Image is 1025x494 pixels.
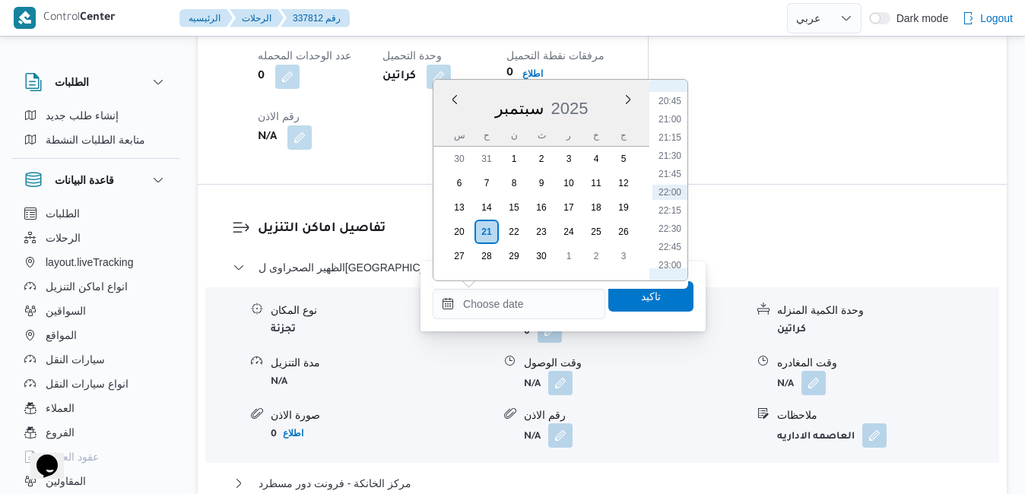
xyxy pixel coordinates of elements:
button: المواقع [18,323,173,347]
button: انواع اماكن التنزيل [18,274,173,299]
span: المقاولين [46,472,86,490]
b: تجزئة [271,325,296,335]
h3: الطلبات [55,73,89,91]
div: ر [557,125,581,146]
div: Button. Open the year selector. 2025 is currently selected. [551,98,589,119]
div: day-24 [557,220,581,244]
button: layout.liveTracking [18,250,173,274]
div: مدة التنزيل [271,355,492,371]
span: مركز الخانكة - فرونت دور مسطرد [259,474,411,492]
div: day-9 [529,171,554,195]
button: سيارات النقل [18,347,173,372]
b: كراتين [382,68,416,86]
li: 23:00 [652,258,687,273]
b: كراتين [777,325,806,335]
button: متابعة الطلبات النشطة [18,128,173,152]
li: 21:30 [652,148,687,163]
li: 21:45 [652,166,687,182]
div: day-8 [502,171,526,195]
div: day-10 [557,171,581,195]
div: day-30 [447,147,471,171]
div: day-30 [529,244,554,268]
div: day-3 [611,244,636,268]
button: العملاء [18,396,173,420]
span: العملاء [46,399,75,417]
div: day-26 [611,220,636,244]
div: day-28 [474,244,499,268]
button: الطلبات [24,73,167,91]
b: 0 [506,65,513,83]
input: Press the down key to enter a popover containing a calendar. Press the escape key to close the po... [433,289,605,319]
div: day-5 [611,147,636,171]
span: وحدة التحميل [382,49,442,62]
div: day-1 [557,244,581,268]
div: day-11 [584,171,608,195]
button: الرحلات [18,226,173,250]
b: اطلاع [283,428,303,439]
div: رقم الاذن [524,407,745,423]
div: day-14 [474,195,499,220]
span: الطلبات [46,204,80,223]
span: الفروع [46,423,75,442]
button: المقاولين [18,469,173,493]
div: day-3 [557,147,581,171]
div: ح [474,125,499,146]
button: انواع سيارات النقل [18,372,173,396]
div: day-19 [611,195,636,220]
span: مرفقات نقطة التحميل [506,49,605,62]
button: الرئيسيه [179,9,233,27]
div: day-2 [529,147,554,171]
h3: تفاصيل اماكن التنزيل [258,219,973,239]
span: Dark mode [890,12,948,24]
div: صورة الاذن [271,407,492,423]
div: day-18 [584,195,608,220]
div: خ [584,125,608,146]
span: سيارات النقل [46,350,105,369]
div: day-15 [502,195,526,220]
img: X8yXhbKr1z7QwAAAABJRU5ErkJggg== [14,7,36,29]
button: 337812 رقم [281,9,350,27]
div: ج [611,125,636,146]
span: إنشاء طلب جديد [46,106,119,125]
b: اطلاع [522,68,543,79]
li: 22:45 [652,239,687,255]
span: انواع سيارات النقل [46,375,129,393]
span: عقود العملاء [46,448,99,466]
span: رقم الاذن [258,110,300,122]
div: day-22 [502,220,526,244]
b: 0 [258,68,265,86]
button: قاعدة البيانات [24,171,167,189]
span: 2025 [551,99,589,118]
button: اطلاع [516,65,549,83]
div: day-2 [584,244,608,268]
button: إنشاء طلب جديد [18,103,173,128]
span: السواقين [46,302,86,320]
b: N/A [258,128,277,147]
button: Previous Month [449,93,461,106]
span: انواع اماكن التنزيل [46,277,128,296]
div: day-29 [502,244,526,268]
b: N/A [271,377,287,388]
div: day-13 [447,195,471,220]
button: الظهير الصحراوى ل[GEOGRAPHIC_DATA] [233,258,973,277]
li: 20:45 [652,93,687,109]
div: day-6 [447,171,471,195]
span: سبتمبر [495,99,544,118]
button: الرحلات [230,9,284,27]
button: مركز الخانكة - فرونت دور مسطرد [233,474,973,492]
b: 0 [524,327,530,337]
div: day-25 [584,220,608,244]
div: س [447,125,471,146]
button: اطلاع [277,424,309,442]
div: day-21 [474,220,499,244]
div: الطلبات [12,103,179,158]
div: وقت الوصول [524,355,745,371]
div: وقت المغادره [777,355,998,371]
span: متابعة الطلبات النشطة [46,131,145,149]
button: Next month [622,93,634,106]
span: الظهير الصحراوى ل[GEOGRAPHIC_DATA] [259,258,456,277]
button: السواقين [18,299,173,323]
b: 0 [271,429,277,440]
iframe: chat widget [15,433,64,479]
